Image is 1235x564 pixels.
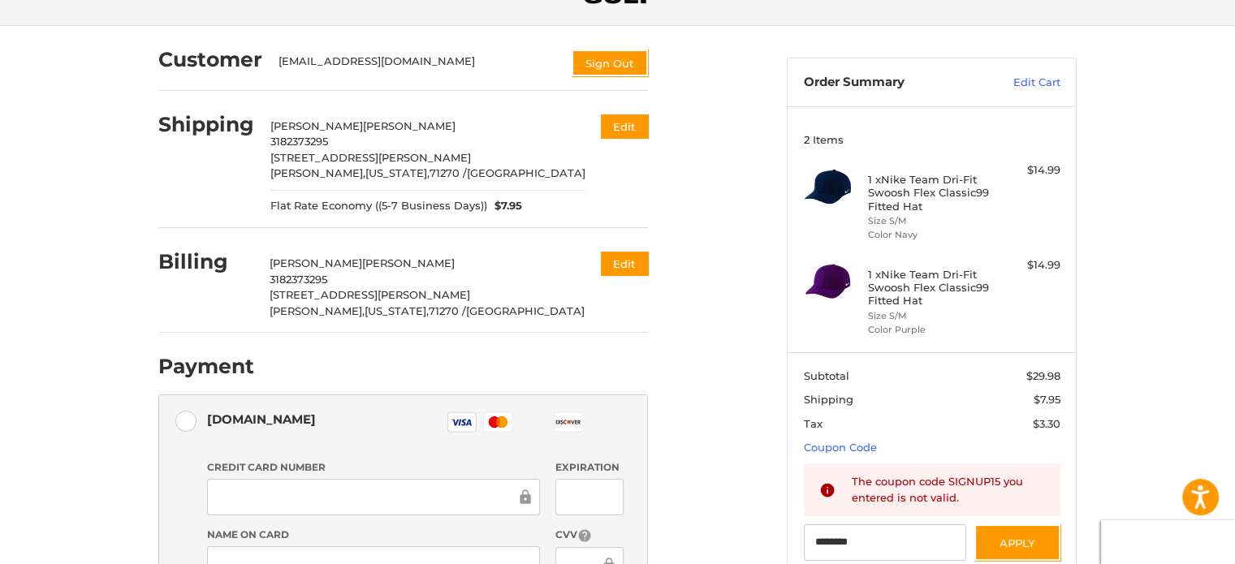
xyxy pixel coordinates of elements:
[270,304,365,317] span: [PERSON_NAME],
[270,256,362,269] span: [PERSON_NAME]
[852,474,1045,506] div: The coupon code SIGNUP15 you entered is not valid.
[601,252,648,275] button: Edit
[363,119,456,132] span: [PERSON_NAME]
[207,406,316,433] div: [DOMAIN_NAME]
[365,166,430,179] span: [US_STATE],
[279,54,556,76] div: [EMAIL_ADDRESS][DOMAIN_NAME]
[804,441,877,454] a: Coupon Code
[868,228,992,242] li: Color Navy
[868,309,992,323] li: Size S/M
[1033,417,1060,430] span: $3.30
[868,268,992,308] h4: 1 x Nike Team Dri-Fit Swoosh Flex Classic99 Fitted Hat
[804,369,849,382] span: Subtotal
[270,135,328,148] span: 3182373295
[430,166,467,179] span: 71270 /
[996,257,1060,273] div: $14.99
[270,166,365,179] span: [PERSON_NAME],
[158,354,254,379] h2: Payment
[996,162,1060,179] div: $14.99
[429,304,466,317] span: 71270 /
[868,173,992,213] h4: 1 x Nike Team Dri-Fit Swoosh Flex Classic99 Fitted Hat
[572,50,648,76] button: Sign Out
[466,304,585,317] span: [GEOGRAPHIC_DATA]
[467,166,585,179] span: [GEOGRAPHIC_DATA]
[1101,520,1235,564] iframe: Google Customer Reviews
[270,288,470,301] span: [STREET_ADDRESS][PERSON_NAME]
[158,249,253,274] h2: Billing
[270,119,363,132] span: [PERSON_NAME]
[868,323,992,337] li: Color Purple
[804,393,853,406] span: Shipping
[158,47,262,72] h2: Customer
[487,198,523,214] span: $7.95
[207,527,540,542] label: Name on Card
[868,214,992,228] li: Size S/M
[1034,393,1060,406] span: $7.95
[974,524,1060,561] button: Apply
[365,304,429,317] span: [US_STATE],
[158,112,254,137] h2: Shipping
[804,133,1060,146] h3: 2 Items
[1026,369,1060,382] span: $29.98
[270,198,487,214] span: Flat Rate Economy ((5-7 Business Days))
[555,527,623,543] label: CVV
[207,460,540,475] label: Credit Card Number
[804,75,978,91] h3: Order Summary
[804,524,967,561] input: Gift Certificate or Coupon Code
[270,151,471,164] span: [STREET_ADDRESS][PERSON_NAME]
[555,460,623,475] label: Expiration
[804,417,823,430] span: Tax
[270,273,327,286] span: 3182373295
[978,75,1060,91] a: Edit Cart
[362,256,455,269] span: [PERSON_NAME]
[601,114,648,138] button: Edit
